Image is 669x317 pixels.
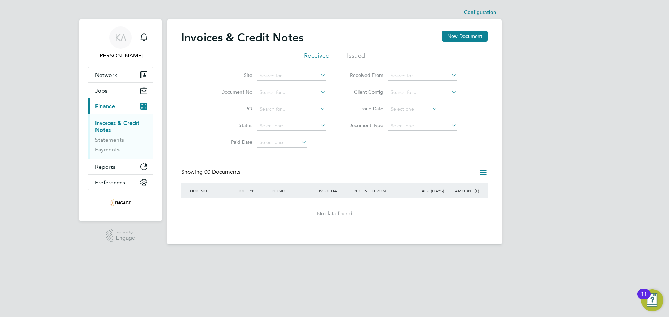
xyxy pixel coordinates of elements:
[88,98,153,114] button: Finance
[95,103,115,110] span: Finance
[343,89,383,95] label: Client Config
[317,183,352,199] div: ISSUE DATE
[388,88,457,97] input: Search for...
[388,121,457,131] input: Select one
[343,122,383,128] label: Document Type
[181,31,303,45] h2: Invoices & Credit Notes
[212,72,252,78] label: Site
[257,88,326,97] input: Search for...
[257,104,326,114] input: Search for...
[88,26,153,60] a: KA[PERSON_NAME]
[95,87,107,94] span: Jobs
[79,19,162,221] nav: Main navigation
[116,235,135,241] span: Engage
[235,183,270,199] div: DOC TYPE
[304,51,330,64] li: Received
[88,175,153,190] button: Preferences
[188,210,481,217] div: No data found
[188,183,235,199] div: DOC NO
[88,114,153,159] div: Finance
[257,71,326,81] input: Search for...
[446,183,481,199] div: AMOUNT (£)
[257,138,307,148] input: Select one
[352,183,410,199] div: RECEIVED FROM
[88,197,153,208] a: Go to home page
[257,121,326,131] input: Select one
[88,159,153,174] button: Reports
[95,164,115,170] span: Reports
[270,183,317,199] div: PO NO
[388,71,457,81] input: Search for...
[95,72,117,78] span: Network
[343,105,383,112] label: Issue Date
[88,83,153,98] button: Jobs
[641,294,647,303] div: 11
[95,146,120,153] a: Payments
[212,122,252,128] label: Status
[212,139,252,145] label: Paid Date
[212,105,252,112] label: PO
[95,136,124,143] a: Statements
[110,197,131,208] img: uandp-logo-retina.png
[88,67,153,82] button: Network
[464,6,496,19] li: Configuration
[106,229,136,243] a: Powered byEngage
[95,179,125,186] span: Preferences
[116,229,135,235] span: Powered by
[88,51,153,60] span: Kaci Allen
[410,183,446,199] div: AGE (DAYS)
[115,33,126,42] span: KA
[347,51,365,64] li: Issued
[442,31,488,42] button: New Document
[641,289,663,311] button: Open Resource Center, 11 new notifications
[212,89,252,95] label: Document No
[95,120,139,133] a: Invoices & Credit Notes
[181,168,242,176] div: Showing
[343,72,383,78] label: Received From
[388,104,438,114] input: Select one
[204,168,240,175] span: 00 Documents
